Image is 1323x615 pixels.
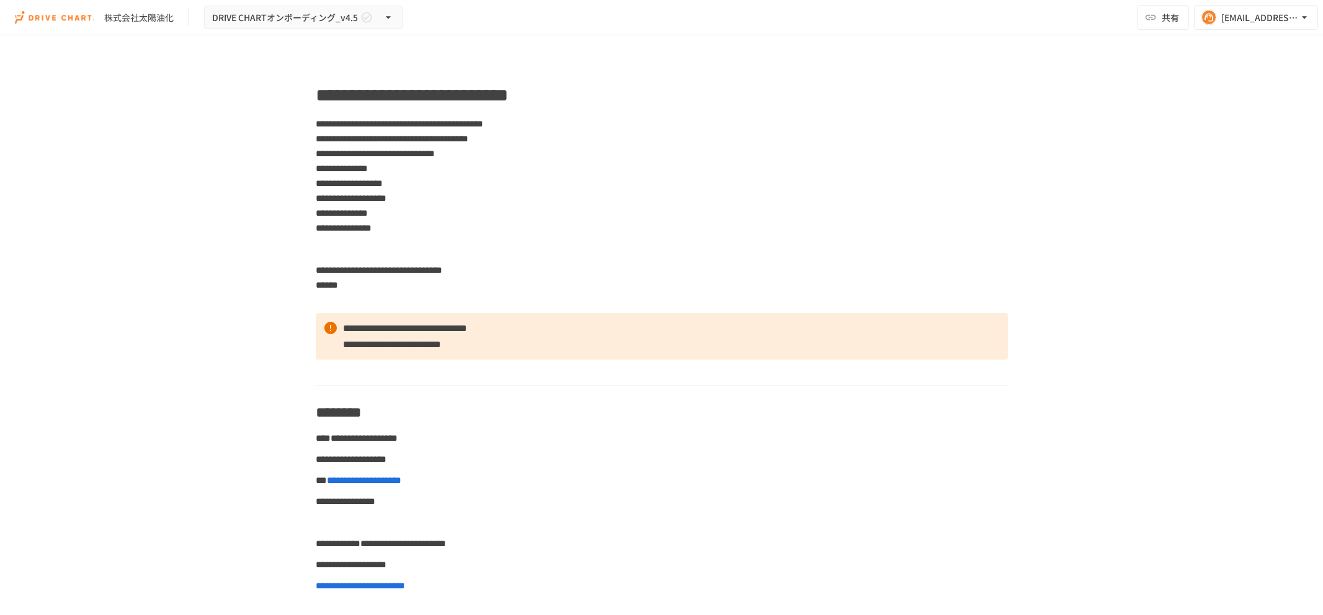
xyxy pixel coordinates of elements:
span: 共有 [1162,11,1179,24]
span: DRIVE CHARTオンボーディング_v4.5 [212,10,358,25]
button: DRIVE CHARTオンボーディング_v4.5 [204,6,403,30]
button: [EMAIL_ADDRESS][DOMAIN_NAME] [1194,5,1318,30]
div: [EMAIL_ADDRESS][DOMAIN_NAME] [1221,10,1298,25]
button: 共有 [1137,5,1189,30]
div: 株式会社太陽油化 [104,11,174,24]
img: i9VDDS9JuLRLX3JIUyK59LcYp6Y9cayLPHs4hOxMB9W [15,7,94,27]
